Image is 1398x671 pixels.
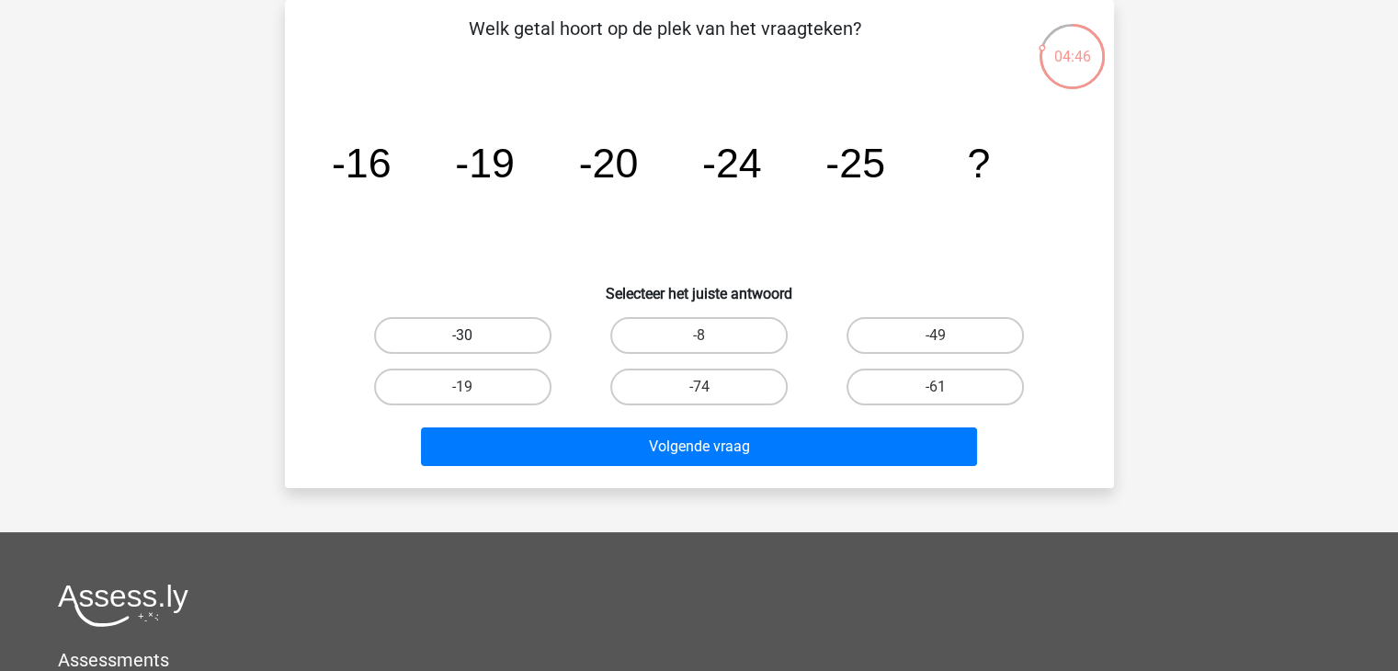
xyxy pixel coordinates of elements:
[847,317,1024,354] label: -49
[374,317,551,354] label: -30
[967,140,990,186] tspan: ?
[374,369,551,405] label: -19
[610,369,788,405] label: -74
[58,584,188,627] img: Assessly logo
[455,140,515,186] tspan: -19
[847,369,1024,405] label: -61
[314,270,1085,302] h6: Selecteer het juiste antwoord
[331,140,391,186] tspan: -16
[825,140,885,186] tspan: -25
[701,140,761,186] tspan: -24
[578,140,638,186] tspan: -20
[314,15,1016,70] p: Welk getal hoort op de plek van het vraagteken?
[58,649,1340,671] h5: Assessments
[1038,22,1107,68] div: 04:46
[610,317,788,354] label: -8
[421,427,977,466] button: Volgende vraag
